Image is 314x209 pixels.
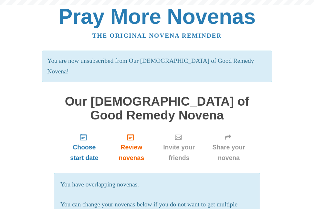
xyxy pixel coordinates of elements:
[115,142,148,163] span: Review novenas
[109,128,154,166] a: Review novenas
[60,179,254,190] p: You have overlapping novenas.
[67,142,102,163] span: Choose start date
[210,142,247,163] span: Share your novena
[60,128,109,166] a: Choose start date
[154,128,204,166] a: Invite your friends
[161,142,197,163] span: Invite your friends
[204,128,254,166] a: Share your novena
[92,32,222,39] a: The original novena reminder
[60,95,254,122] h1: Our [DEMOGRAPHIC_DATA] of Good Remedy Novena
[42,51,272,82] p: You are now unsubscribed from Our [DEMOGRAPHIC_DATA] of Good Remedy Novena!
[58,5,256,28] a: Pray More Novenas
